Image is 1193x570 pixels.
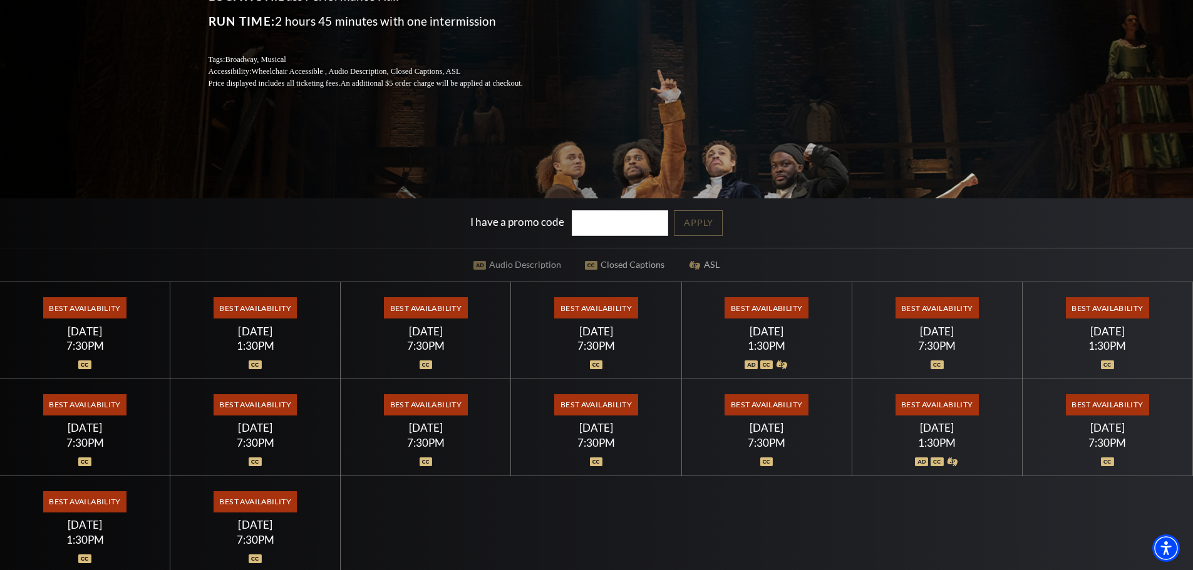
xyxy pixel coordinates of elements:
[1152,534,1180,562] div: Accessibility Menu
[696,325,837,338] div: [DATE]
[209,66,553,78] p: Accessibility:
[554,297,638,318] span: Best Availability
[1038,340,1178,351] div: 1:30PM
[214,491,297,512] span: Best Availability
[1038,325,1178,338] div: [DATE]
[356,325,496,338] div: [DATE]
[696,437,837,448] div: 7:30PM
[185,325,326,338] div: [DATE]
[356,340,496,351] div: 7:30PM
[867,421,1007,434] div: [DATE]
[1038,421,1178,434] div: [DATE]
[214,394,297,415] span: Best Availability
[1066,297,1149,318] span: Best Availability
[384,394,467,415] span: Best Availability
[725,297,808,318] span: Best Availability
[1038,437,1178,448] div: 7:30PM
[43,491,127,512] span: Best Availability
[209,78,553,89] p: Price displayed includes all ticketing fees.
[896,394,979,415] span: Best Availability
[725,394,808,415] span: Best Availability
[526,340,666,351] div: 7:30PM
[1066,394,1149,415] span: Best Availability
[15,534,155,545] div: 1:30PM
[15,437,155,448] div: 7:30PM
[696,340,837,351] div: 1:30PM
[214,297,297,318] span: Best Availability
[225,55,286,64] span: Broadway, Musical
[356,437,496,448] div: 7:30PM
[526,421,666,434] div: [DATE]
[185,518,326,531] div: [DATE]
[340,79,522,88] span: An additional $5 order charge will be applied at checkout.
[43,297,127,318] span: Best Availability
[867,437,1007,448] div: 1:30PM
[526,437,666,448] div: 7:30PM
[209,54,553,66] p: Tags:
[15,340,155,351] div: 7:30PM
[867,325,1007,338] div: [DATE]
[43,394,127,415] span: Best Availability
[251,67,460,76] span: Wheelchair Accessible , Audio Description, Closed Captions, ASL
[384,297,467,318] span: Best Availability
[185,534,326,545] div: 7:30PM
[15,421,155,434] div: [DATE]
[185,340,326,351] div: 1:30PM
[470,215,564,228] label: I have a promo code
[896,297,979,318] span: Best Availability
[15,325,155,338] div: [DATE]
[356,421,496,434] div: [DATE]
[185,437,326,448] div: 7:30PM
[209,11,553,31] p: 2 hours 45 minutes with one intermission
[185,421,326,434] div: [DATE]
[867,340,1007,351] div: 7:30PM
[554,394,638,415] span: Best Availability
[209,14,276,28] span: Run Time:
[696,421,837,434] div: [DATE]
[15,518,155,531] div: [DATE]
[526,325,666,338] div: [DATE]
